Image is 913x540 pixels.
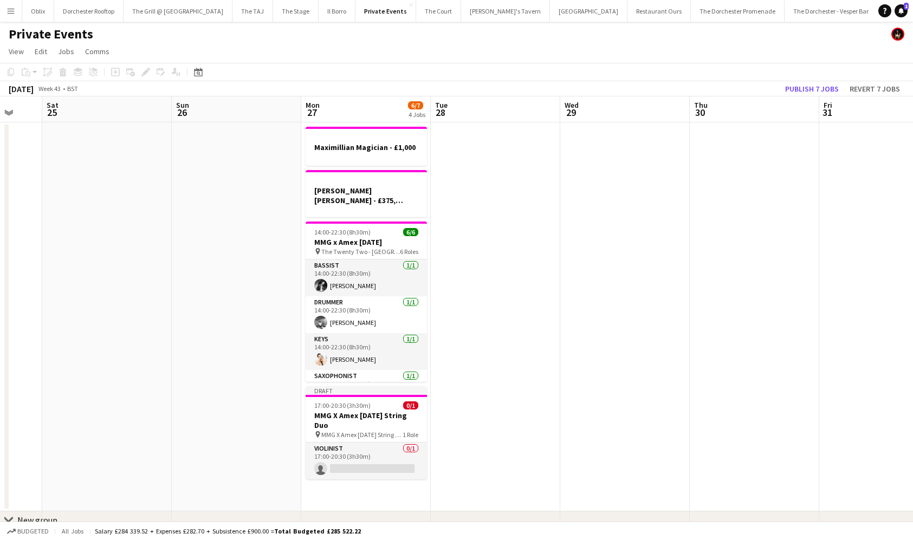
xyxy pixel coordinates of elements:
[17,528,49,535] span: Budgeted
[403,401,418,409] span: 0/1
[321,248,400,256] span: The Twenty Two - [GEOGRAPHIC_DATA]
[9,83,34,94] div: [DATE]
[9,47,24,56] span: View
[306,170,427,217] app-job-card: [PERSON_NAME] [PERSON_NAME] - £375, onboard
[60,527,86,535] span: All jobs
[845,82,904,96] button: Revert 7 jobs
[81,44,114,58] a: Comms
[433,106,448,119] span: 28
[781,82,843,96] button: Publish 7 jobs
[176,100,189,110] span: Sun
[403,431,418,439] span: 1 Role
[306,443,427,479] app-card-role: Violinist0/117:00-20:30 (3h30m)
[306,237,427,247] h3: MMG x Amex [DATE]
[9,26,93,42] h1: Private Events
[314,401,371,409] span: 17:00-20:30 (3h30m)
[306,411,427,430] h3: MMG X Amex [DATE] String Duo
[54,44,79,58] a: Jobs
[5,525,50,537] button: Budgeted
[403,228,418,236] span: 6/6
[58,47,74,56] span: Jobs
[67,84,78,93] div: BST
[895,4,908,17] a: 1
[306,100,320,110] span: Mon
[306,127,427,166] app-job-card: Maximillian Magician - £1,000
[45,106,59,119] span: 25
[355,1,416,22] button: Private Events
[314,228,371,236] span: 14:00-22:30 (8h30m)
[563,106,579,119] span: 29
[304,106,320,119] span: 27
[408,101,423,109] span: 6/7
[36,84,63,93] span: Week 43
[565,100,579,110] span: Wed
[30,44,51,58] a: Edit
[550,1,627,22] button: [GEOGRAPHIC_DATA]
[306,386,427,479] app-job-card: Draft17:00-20:30 (3h30m)0/1MMG X Amex [DATE] String Duo MMG X Amex [DATE] String Duo1 RoleViolini...
[54,1,124,22] button: Dorchester Rooftop
[306,222,427,382] app-job-card: 14:00-22:30 (8h30m)6/6MMG x Amex [DATE] The Twenty Two - [GEOGRAPHIC_DATA]6 RolesBassist1/114:00-...
[416,1,461,22] button: The Court
[306,186,427,205] h3: [PERSON_NAME] [PERSON_NAME] - £375, onboard
[17,515,57,525] div: New group
[306,386,427,395] div: Draft
[85,47,109,56] span: Comms
[319,1,355,22] button: Il Borro
[891,28,904,41] app-user-avatar: Helena Debono
[306,259,427,296] app-card-role: Bassist1/114:00-22:30 (8h30m)[PERSON_NAME]
[691,1,785,22] button: The Dorchester Promenade
[306,333,427,370] app-card-role: Keys1/114:00-22:30 (8h30m)[PERSON_NAME]
[124,1,232,22] button: The Grill @ [GEOGRAPHIC_DATA]
[904,3,909,10] span: 1
[306,296,427,333] app-card-role: Drummer1/114:00-22:30 (8h30m)[PERSON_NAME]
[694,100,708,110] span: Thu
[4,44,28,58] a: View
[22,1,54,22] button: Oblix
[321,431,403,439] span: MMG X Amex [DATE] String Duo
[627,1,691,22] button: Restaurant Ours
[692,106,708,119] span: 30
[824,100,832,110] span: Fri
[35,47,47,56] span: Edit
[785,1,878,22] button: The Dorchester - Vesper Bar
[435,100,448,110] span: Tue
[47,100,59,110] span: Sat
[273,1,319,22] button: The Stage
[274,527,361,535] span: Total Budgeted £285 522.22
[174,106,189,119] span: 26
[306,142,427,152] h3: Maximillian Magician - £1,000
[409,110,425,119] div: 4 Jobs
[400,248,418,256] span: 6 Roles
[95,527,361,535] div: Salary £284 339.52 + Expenses £282.70 + Subsistence £900.00 =
[822,106,832,119] span: 31
[232,1,273,22] button: The TAJ
[461,1,550,22] button: [PERSON_NAME]'s Tavern
[306,370,427,410] app-card-role: Saxophonist1/114:00-22:30 (8h30m)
